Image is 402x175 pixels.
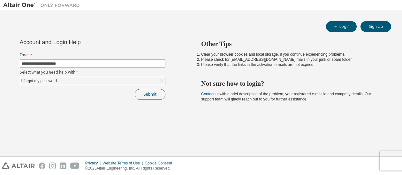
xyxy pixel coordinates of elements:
[39,163,45,169] img: facebook.svg
[20,77,58,84] div: I forgot my password
[201,92,371,101] span: with a brief description of the problem, your registered e-mail id and company details. Our suppo...
[135,89,165,100] button: Submit
[145,161,176,166] div: Cookie Consent
[20,52,165,58] label: Email
[20,77,165,85] div: I forgot my password
[201,62,380,67] li: Please verify that the links in the activation e-mails are not expired.
[201,79,380,88] h2: Not sure how to login?
[60,163,66,169] img: linkedin.svg
[2,163,35,169] img: altair_logo.svg
[20,40,136,45] div: Account and Login Help
[20,70,165,75] label: Select what you need help with
[85,161,102,166] div: Privacy
[326,21,357,32] button: Login
[201,92,219,96] a: Contact us
[102,161,145,166] div: Website Terms of Use
[360,21,391,32] button: Sign Up
[49,163,56,169] img: instagram.svg
[85,166,176,171] p: © 2025 Altair Engineering, Inc. All Rights Reserved.
[201,57,380,62] li: Please check for [EMAIL_ADDRESS][DOMAIN_NAME] mails in your junk or spam folder.
[70,163,80,169] img: youtube.svg
[201,40,380,48] h2: Other Tips
[201,52,380,57] li: Clear your browser cookies and local storage, if you continue experiencing problems.
[3,2,83,8] img: Altair One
